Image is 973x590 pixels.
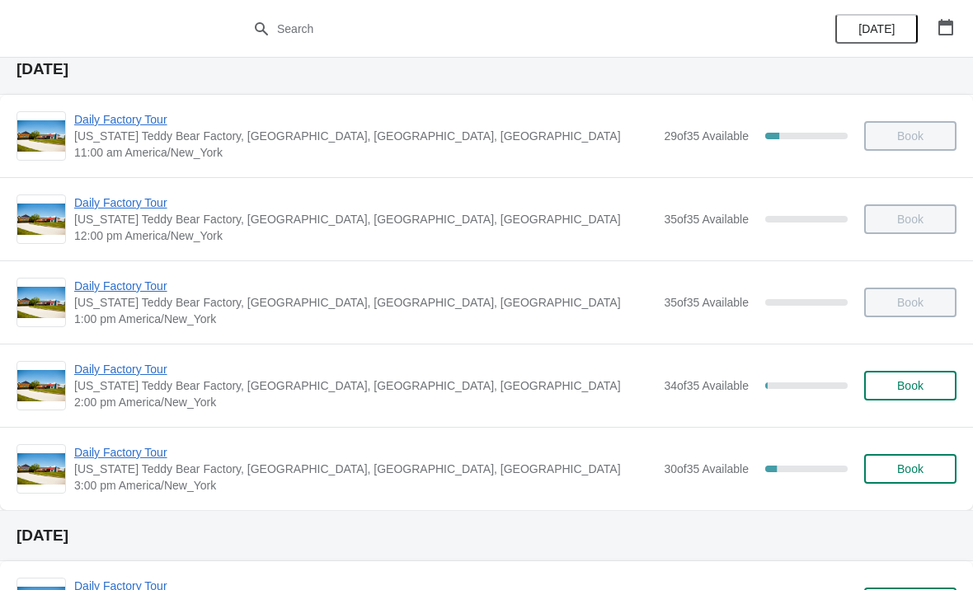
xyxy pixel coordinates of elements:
button: [DATE] [835,14,918,44]
span: [DATE] [858,22,895,35]
button: Book [864,454,957,484]
span: 2:00 pm America/New_York [74,394,656,410]
h2: [DATE] [16,61,957,77]
span: 35 of 35 Available [664,213,749,226]
span: Book [897,379,924,392]
input: Search [276,14,730,44]
h2: [DATE] [16,527,957,544]
span: Daily Factory Tour [74,278,656,294]
span: Daily Factory Tour [74,194,656,211]
span: Daily Factory Tour [74,444,656,461]
span: Daily Factory Tour [74,111,656,128]
span: [US_STATE] Teddy Bear Factory, [GEOGRAPHIC_DATA], [GEOGRAPHIC_DATA], [GEOGRAPHIC_DATA] [74,211,656,227]
span: 12:00 pm America/New_York [74,227,656,244]
span: 30 of 35 Available [664,462,749,475]
span: 34 of 35 Available [664,379,749,392]
span: 3:00 pm America/New_York [74,477,656,494]
img: Daily Factory Tour | Vermont Teddy Bear Factory, Shelburne Road, Shelburne, VT, USA | 12:00 pm Am... [17,204,65,236]
img: Daily Factory Tour | Vermont Teddy Bear Factory, Shelburne Road, Shelburne, VT, USA | 3:00 pm Ame... [17,453,65,485]
img: Daily Factory Tour | Vermont Teddy Bear Factory, Shelburne Road, Shelburne, VT, USA | 1:00 pm Ame... [17,287,65,319]
span: [US_STATE] Teddy Bear Factory, [GEOGRAPHIC_DATA], [GEOGRAPHIC_DATA], [GEOGRAPHIC_DATA] [74,377,656,394]
span: [US_STATE] Teddy Bear Factory, [GEOGRAPHIC_DATA], [GEOGRAPHIC_DATA], [GEOGRAPHIC_DATA] [74,461,656,477]
span: [US_STATE] Teddy Bear Factory, [GEOGRAPHIC_DATA], [GEOGRAPHIC_DATA], [GEOGRAPHIC_DATA] [74,128,656,144]
button: Book [864,371,957,400]
img: Daily Factory Tour | Vermont Teddy Bear Factory, Shelburne Road, Shelburne, VT, USA | 11:00 am Am... [17,120,65,152]
span: 35 of 35 Available [664,296,749,309]
img: Daily Factory Tour | Vermont Teddy Bear Factory, Shelburne Road, Shelburne, VT, USA | 2:00 pm Ame... [17,370,65,402]
span: Book [897,462,924,475]
span: [US_STATE] Teddy Bear Factory, [GEOGRAPHIC_DATA], [GEOGRAPHIC_DATA], [GEOGRAPHIC_DATA] [74,294,656,311]
span: 29 of 35 Available [664,129,749,143]
span: Daily Factory Tour [74,361,656,377]
span: 11:00 am America/New_York [74,144,656,161]
span: 1:00 pm America/New_York [74,311,656,327]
